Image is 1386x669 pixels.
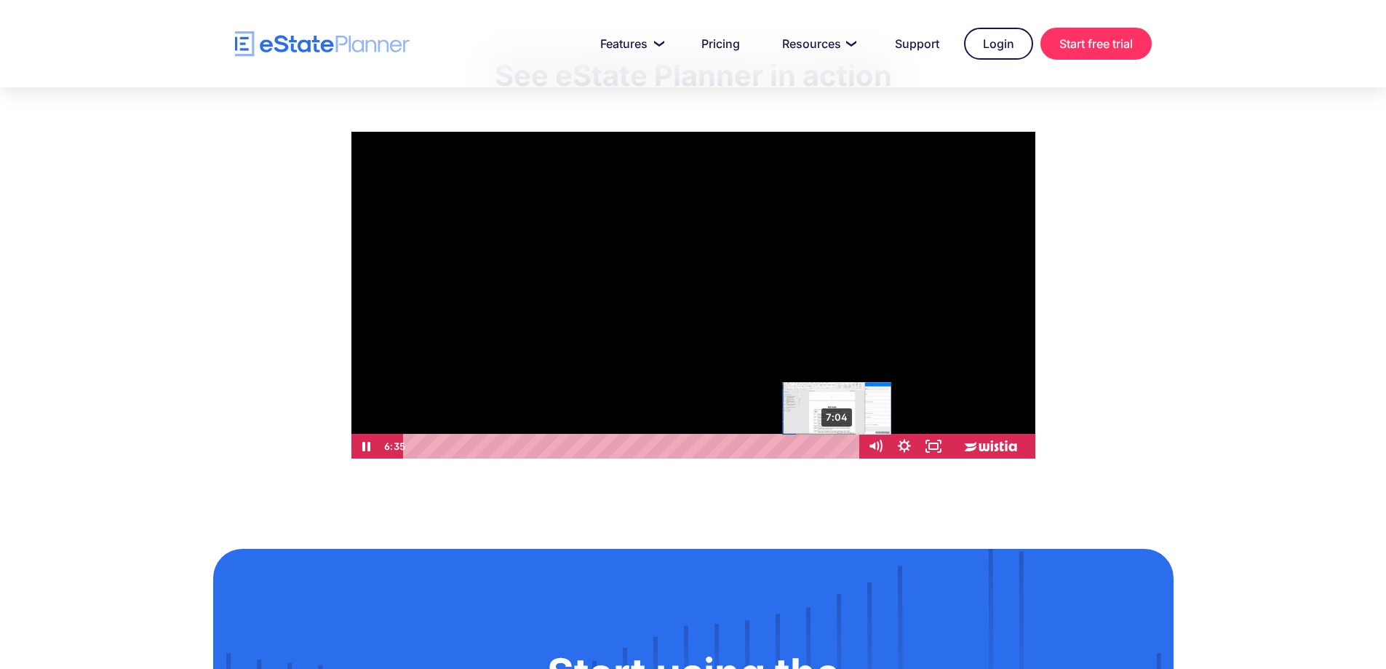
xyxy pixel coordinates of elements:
a: Features [583,29,677,58]
button: Mute [861,434,890,459]
a: Resources [765,29,870,58]
button: Fullscreen [919,434,948,459]
a: Support [877,29,957,58]
div: Playbar [414,434,853,459]
button: Show settings menu [890,434,919,459]
a: home [235,31,410,57]
a: Wistia Logo -- Learn More [948,434,1035,459]
a: Pricing [684,29,757,58]
a: Start free trial [1040,28,1152,60]
a: Login [964,28,1033,60]
button: Pause [351,434,381,459]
